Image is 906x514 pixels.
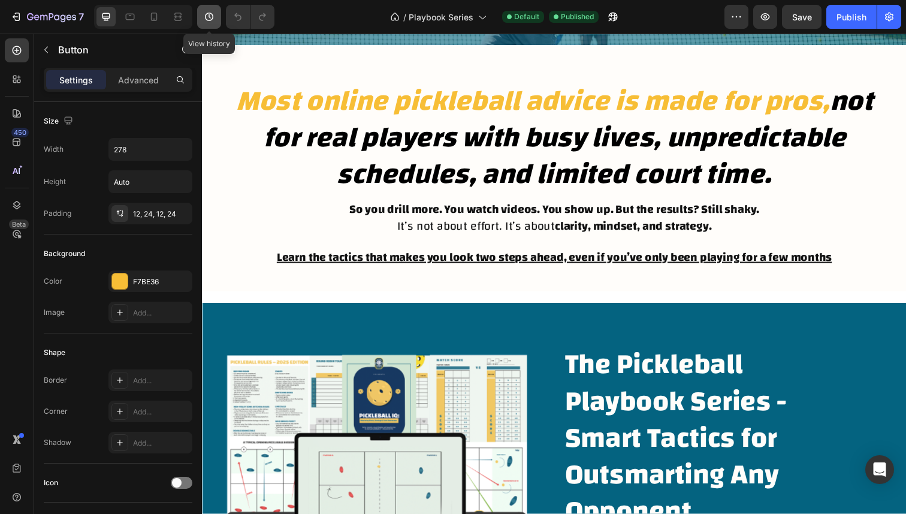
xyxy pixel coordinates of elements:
div: Color [44,276,62,287]
div: Add... [133,375,189,386]
div: 12, 24, 12, 24 [133,209,189,220]
div: Corner [44,406,68,417]
span: Default [514,11,539,22]
div: Add... [133,438,189,449]
strong: clarity, mindset, and strategy. [360,185,520,208]
input: Auto [109,139,192,160]
div: Add... [133,407,189,417]
div: Image [44,307,65,318]
span: / [403,11,406,23]
div: Publish [836,11,866,23]
div: Open Intercom Messenger [865,455,894,484]
iframe: Design area [202,34,906,514]
div: Add... [133,308,189,318]
button: Publish [826,5,877,29]
div: Padding [44,208,71,219]
div: Size [44,113,75,130]
button: Save [782,5,822,29]
div: Undo/Redo [226,5,274,29]
p: Advanced [118,74,159,86]
span: Published [561,11,594,22]
div: Background [44,248,85,259]
span: Save [792,12,812,22]
div: Shape [44,347,65,358]
input: Auto [109,171,192,193]
p: 7 [78,10,84,24]
div: F7BE36 [133,276,189,287]
span: Playbook Series [409,11,473,23]
div: Height [44,176,66,187]
div: Shadow [44,437,71,448]
h1: The Pickleball Playbook Series - Smart Tactics for Outsmarting Any Opponent [369,318,629,508]
button: 7 [5,5,89,29]
div: Border [44,375,67,386]
div: Width [44,144,64,155]
div: 450 [11,128,29,137]
div: Beta [9,220,29,229]
u: Learn the tactics that makes you look two steps ahead, even if you’ve only been playing for a few... [76,218,643,240]
div: Icon [44,477,58,488]
p: Button [58,43,160,57]
p: Settings [59,74,93,86]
